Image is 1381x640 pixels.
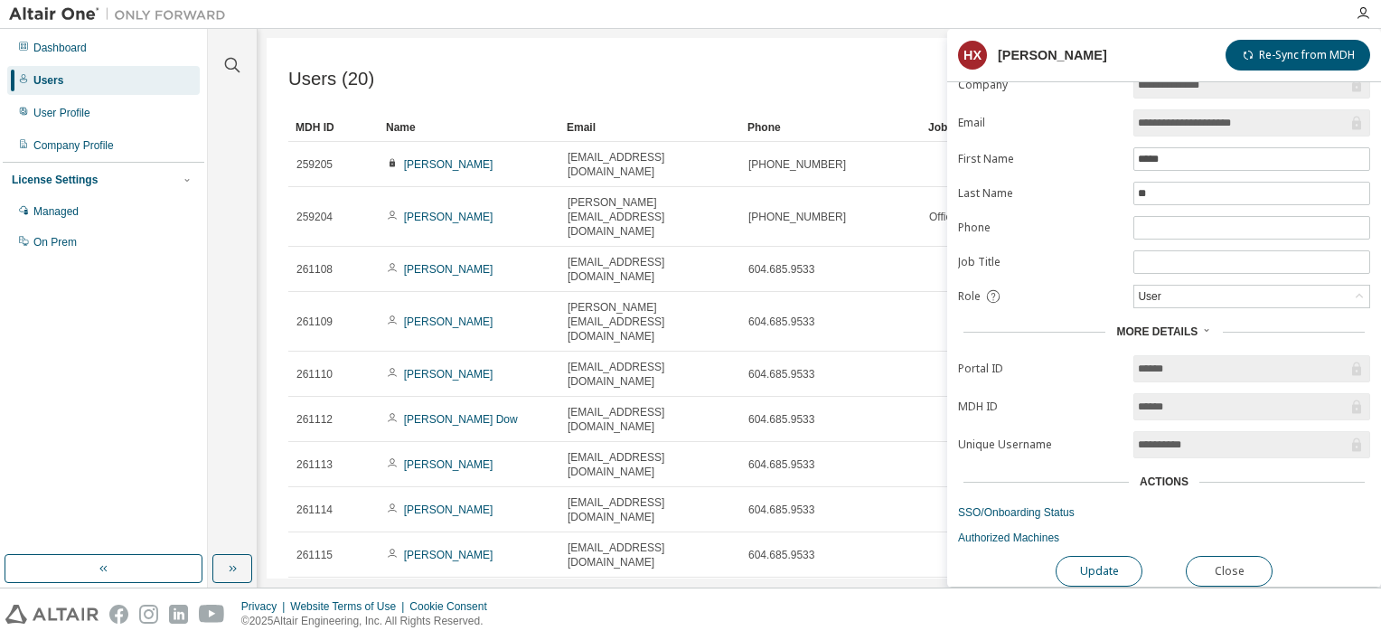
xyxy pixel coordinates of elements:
[748,210,846,224] span: [PHONE_NUMBER]
[169,605,188,624] img: linkedin.svg
[296,315,333,329] span: 261109
[296,262,333,277] span: 261108
[748,367,814,381] span: 604.685.9533
[958,255,1123,269] label: Job Title
[12,173,98,187] div: License Settings
[747,113,914,142] div: Phone
[929,210,1003,224] span: Office Manager
[748,548,814,562] span: 604.685.9533
[1226,40,1370,71] button: Re-Sync from MDH
[568,450,732,479] span: [EMAIL_ADDRESS][DOMAIN_NAME]
[998,48,1107,62] div: [PERSON_NAME]
[958,531,1370,545] a: Authorized Machines
[404,504,493,516] a: [PERSON_NAME]
[958,289,981,304] span: Role
[296,412,333,427] span: 261112
[1140,475,1188,489] div: Actions
[404,549,493,561] a: [PERSON_NAME]
[33,106,90,120] div: User Profile
[296,113,371,142] div: MDH ID
[958,362,1123,376] label: Portal ID
[568,360,732,389] span: [EMAIL_ADDRESS][DOMAIN_NAME]
[958,78,1123,92] label: Company
[958,221,1123,235] label: Phone
[404,458,493,471] a: [PERSON_NAME]
[33,138,114,153] div: Company Profile
[296,457,333,472] span: 261113
[1186,556,1273,587] button: Close
[296,548,333,562] span: 261115
[296,503,333,517] span: 261114
[5,605,99,624] img: altair_logo.svg
[958,186,1123,201] label: Last Name
[9,5,235,24] img: Altair One
[958,152,1123,166] label: First Name
[33,73,63,88] div: Users
[1056,556,1142,587] button: Update
[109,605,128,624] img: facebook.svg
[404,158,493,171] a: [PERSON_NAME]
[568,255,732,284] span: [EMAIL_ADDRESS][DOMAIN_NAME]
[33,41,87,55] div: Dashboard
[241,599,290,614] div: Privacy
[33,204,79,219] div: Managed
[958,41,987,70] div: HX
[568,405,732,434] span: [EMAIL_ADDRESS][DOMAIN_NAME]
[404,368,493,381] a: [PERSON_NAME]
[748,157,846,172] span: [PHONE_NUMBER]
[958,400,1123,414] label: MDH ID
[1135,287,1163,306] div: User
[404,211,493,223] a: [PERSON_NAME]
[958,116,1123,130] label: Email
[928,113,1094,142] div: Job Title
[199,605,225,624] img: youtube.svg
[409,599,497,614] div: Cookie Consent
[748,457,814,472] span: 604.685.9533
[296,157,333,172] span: 259205
[404,413,518,426] a: [PERSON_NAME] Dow
[296,210,333,224] span: 259204
[748,503,814,517] span: 604.685.9533
[33,235,77,249] div: On Prem
[748,315,814,329] span: 604.685.9533
[567,113,733,142] div: Email
[568,150,732,179] span: [EMAIL_ADDRESS][DOMAIN_NAME]
[139,605,158,624] img: instagram.svg
[1134,286,1369,307] div: User
[241,614,498,629] p: © 2025 Altair Engineering, Inc. All Rights Reserved.
[404,263,493,276] a: [PERSON_NAME]
[288,69,374,89] span: Users (20)
[386,113,552,142] div: Name
[568,300,732,344] span: [PERSON_NAME][EMAIL_ADDRESS][DOMAIN_NAME]
[290,599,409,614] div: Website Terms of Use
[404,315,493,328] a: [PERSON_NAME]
[568,195,732,239] span: [PERSON_NAME][EMAIL_ADDRESS][DOMAIN_NAME]
[568,541,732,569] span: [EMAIL_ADDRESS][DOMAIN_NAME]
[958,438,1123,452] label: Unique Username
[958,505,1370,520] a: SSO/Onboarding Status
[296,367,333,381] span: 261110
[1116,325,1198,338] span: More Details
[748,262,814,277] span: 604.685.9533
[568,495,732,524] span: [EMAIL_ADDRESS][DOMAIN_NAME]
[748,412,814,427] span: 604.685.9533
